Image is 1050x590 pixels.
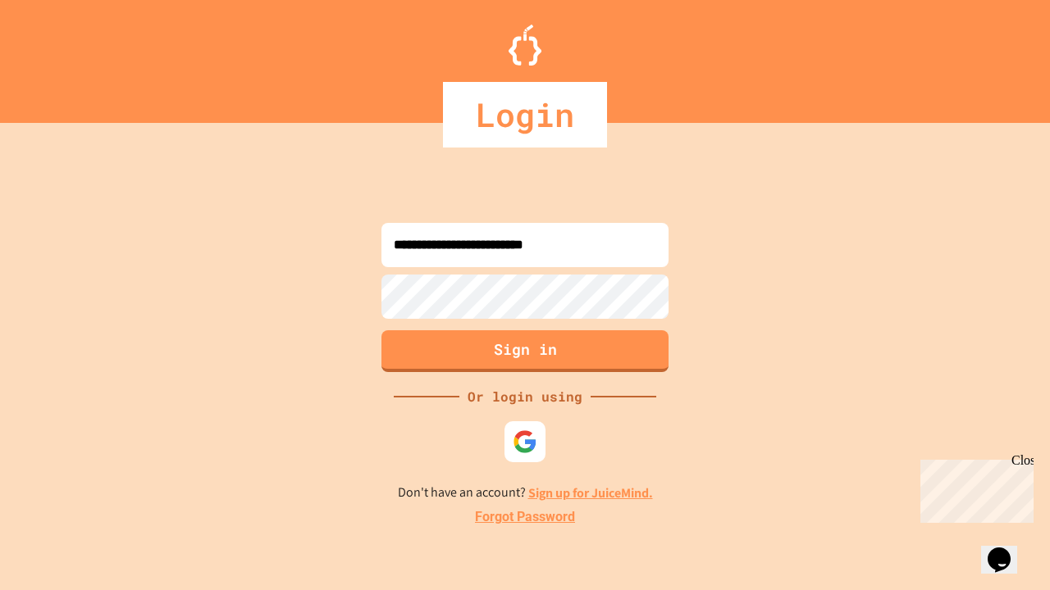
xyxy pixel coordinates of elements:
div: Login [443,82,607,147]
div: Or login using [459,387,591,406]
button: Sign in [381,330,669,372]
p: Don't have an account? [398,483,653,503]
img: Logo.svg [509,25,541,66]
img: google-icon.svg [513,429,537,454]
a: Forgot Password [475,507,575,527]
div: Chat with us now!Close [7,7,113,104]
iframe: chat widget [914,453,1034,523]
iframe: chat widget [981,524,1034,574]
a: Sign up for JuiceMind. [528,484,653,501]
